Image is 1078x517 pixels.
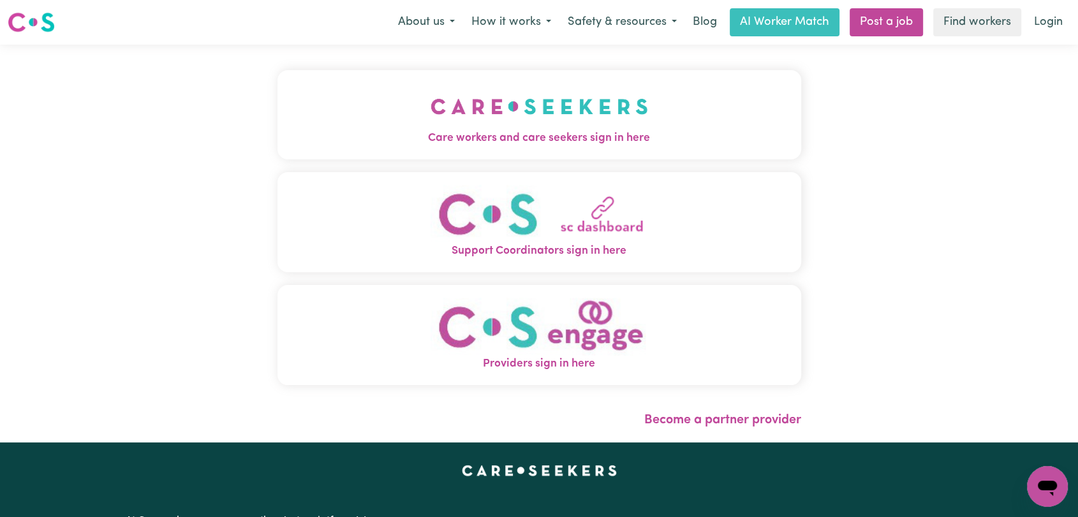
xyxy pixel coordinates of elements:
[933,8,1021,36] a: Find workers
[559,9,685,36] button: Safety & resources
[462,465,617,476] a: Careseekers home page
[8,11,55,34] img: Careseekers logo
[277,356,801,372] span: Providers sign in here
[277,243,801,259] span: Support Coordinators sign in here
[277,130,801,147] span: Care workers and care seekers sign in here
[1027,466,1068,507] iframe: Button to launch messaging window
[644,414,801,426] a: Become a partner provider
[390,9,463,36] button: About us
[1026,8,1070,36] a: Login
[685,8,725,36] a: Blog
[850,8,923,36] a: Post a job
[277,172,801,272] button: Support Coordinators sign in here
[277,70,801,159] button: Care workers and care seekers sign in here
[463,9,559,36] button: How it works
[730,8,839,36] a: AI Worker Match
[277,285,801,385] button: Providers sign in here
[8,8,55,37] a: Careseekers logo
